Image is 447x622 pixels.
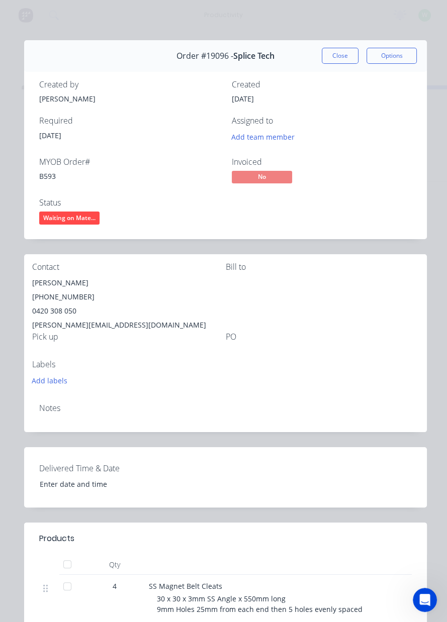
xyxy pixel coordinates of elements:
[232,116,412,126] div: Assigned to
[33,477,158,492] input: Enter date and time
[39,116,220,126] div: Required
[27,373,73,387] button: Add labels
[39,171,220,181] div: B593
[32,276,226,332] div: [PERSON_NAME][PHONE_NUMBER]0420 308 050[PERSON_NAME][EMAIL_ADDRESS][DOMAIN_NAME]
[149,581,222,591] span: SS Magnet Belt Cleats
[232,94,254,103] span: [DATE]
[322,48,359,64] button: Close
[32,318,226,332] div: [PERSON_NAME][EMAIL_ADDRESS][DOMAIN_NAME]
[232,130,300,144] button: Add team member
[32,332,226,342] div: Pick up
[84,555,145,575] div: Qty
[176,51,233,61] span: Order #19096 -
[232,171,292,183] span: No
[32,304,226,318] div: 0420 308 050
[233,51,275,61] span: Splice Tech
[226,130,300,144] button: Add team member
[39,80,220,89] div: Created by
[413,588,437,612] iframe: Intercom live chat
[232,157,412,167] div: Invoiced
[39,403,412,413] div: Notes
[39,212,100,227] button: Waiting on Mate...
[39,157,220,167] div: MYOB Order #
[226,332,419,342] div: PO
[39,533,74,545] div: Products
[39,198,220,208] div: Status
[226,262,419,272] div: Bill to
[232,80,412,89] div: Created
[32,290,226,304] div: [PHONE_NUMBER]
[39,93,220,104] div: [PERSON_NAME]
[39,131,61,140] span: [DATE]
[113,581,117,591] span: 4
[32,360,226,369] div: Labels
[32,276,226,290] div: [PERSON_NAME]
[39,212,100,224] span: Waiting on Mate...
[39,462,165,474] label: Delivered Time & Date
[367,48,417,64] button: Options
[32,262,226,272] div: Contact
[157,594,363,614] span: 30 x 30 x 3mm SS Angle x 550mm long 9mm Holes 25mm from each end then 5 holes evenly spaced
